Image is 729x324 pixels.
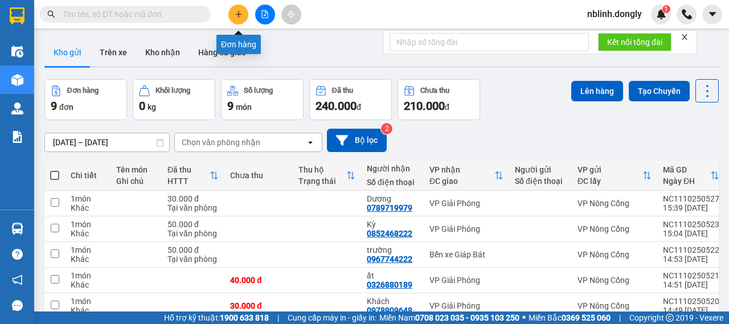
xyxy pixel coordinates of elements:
span: Miền Bắc [529,311,611,324]
div: Trạng thái [298,177,346,186]
span: 1 [664,5,668,13]
svg: open [306,138,315,147]
input: Select a date range. [45,133,169,151]
span: | [277,311,279,324]
div: 0326880189 [367,280,412,289]
span: 9 [51,99,57,113]
th: Toggle SortBy [572,161,657,191]
button: Đơn hàng9đơn [44,79,127,120]
span: đ [445,102,449,112]
div: 14:51 [DATE] [663,280,719,289]
div: 50.000 đ [167,245,219,255]
div: VP Giải Phóng [429,199,503,208]
button: Lên hàng [571,81,623,101]
span: question-circle [12,249,23,260]
img: warehouse-icon [11,74,23,86]
div: Khác [71,229,105,238]
span: copyright [666,314,674,322]
div: 1 món [71,297,105,306]
div: ĐC lấy [578,177,642,186]
div: Khác [71,306,105,315]
div: Đã thu [167,165,210,174]
img: logo-vxr [10,7,24,24]
div: Mã GD [663,165,710,174]
div: Đơn hàng [216,35,261,54]
div: Khác [71,255,105,264]
th: Toggle SortBy [162,161,224,191]
button: Số lượng9món [221,79,304,120]
div: Tại văn phòng [167,229,219,238]
img: phone-icon [682,9,692,19]
div: Chi tiết [71,171,105,180]
button: Bộ lọc [327,129,387,152]
button: Tạo Chuyến [629,81,690,101]
div: NC1110250522 [663,245,719,255]
span: 240.000 [316,99,357,113]
div: VP Giải Phóng [429,224,503,233]
div: Khác [71,280,105,289]
div: 0967744222 [367,255,412,264]
button: Chưa thu210.000đ [398,79,480,120]
div: VP gửi [578,165,642,174]
div: Chọn văn phòng nhận [182,137,260,148]
div: 1 món [71,245,105,255]
span: search [47,10,55,18]
span: món [236,102,252,112]
div: NC1110250520 [663,297,719,306]
div: 15:39 [DATE] [663,203,719,212]
span: 0 [139,99,145,113]
img: warehouse-icon [11,46,23,58]
button: caret-down [702,5,722,24]
div: Ghi chú [116,177,156,186]
span: notification [12,274,23,285]
div: 40.000 đ [230,276,287,285]
div: Tại văn phòng [167,255,219,264]
img: solution-icon [11,131,23,143]
button: Kết nối tổng đài [598,33,671,51]
span: 210.000 [404,99,445,113]
div: NC1110250523 [663,220,719,229]
span: Cung cấp máy in - giấy in: [288,311,376,324]
div: Khách [367,297,418,306]
button: Đã thu240.000đ [309,79,392,120]
span: | [619,311,621,324]
div: VP nhận [429,165,494,174]
div: 30.000 đ [230,301,287,310]
div: 50.000 đ [167,220,219,229]
span: Hỗ trợ kỹ thuật: [164,311,269,324]
div: ất [367,271,418,280]
sup: 2 [381,123,392,134]
input: Nhập số tổng đài [390,33,589,51]
th: Toggle SortBy [293,161,361,191]
button: Kho gửi [44,39,91,66]
div: Đã thu [332,87,353,95]
span: ⚪️ [522,315,526,320]
span: đ [357,102,361,112]
div: Chưa thu [420,87,449,95]
img: warehouse-icon [11,102,23,114]
div: VP Giải Phóng [429,276,503,285]
div: trường [367,245,418,255]
div: VP Nông Cống [578,199,652,208]
div: Số điện thoại [515,177,566,186]
span: Kết nối tổng đài [607,36,662,48]
strong: 0369 525 060 [562,313,611,322]
div: Người nhận [367,164,418,173]
div: HTTT [167,177,210,186]
div: 0978909648 [367,306,412,315]
th: Toggle SortBy [424,161,509,191]
div: VP Nông Cống [578,276,652,285]
input: Tìm tên, số ĐT hoặc mã đơn [63,8,197,20]
div: Bến xe Giáp Bát [429,250,503,259]
div: Ngày ĐH [663,177,710,186]
div: Kỳ [367,220,418,229]
div: 1 món [71,220,105,229]
div: VP Nông Cống [578,301,652,310]
div: Khối lượng [155,87,190,95]
div: Đơn hàng [67,87,99,95]
span: close [681,33,689,41]
span: Miền Nam [379,311,519,324]
span: aim [287,10,295,18]
div: Thu hộ [298,165,346,174]
div: Dương [367,194,418,203]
